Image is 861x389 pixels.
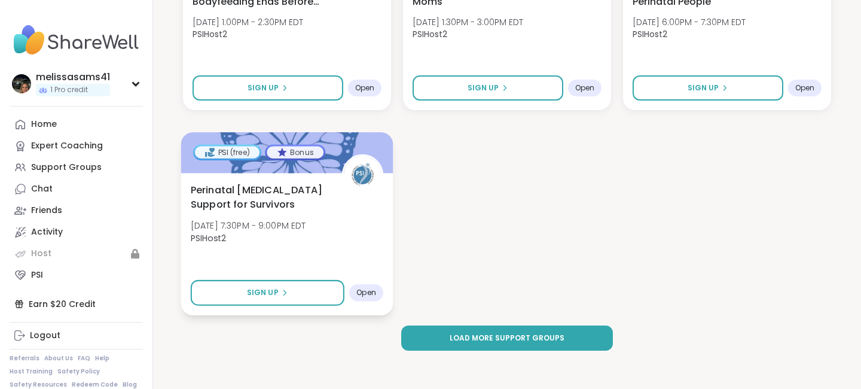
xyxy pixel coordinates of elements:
[12,74,31,93] img: melissasams41
[31,162,102,174] div: Support Groups
[193,75,343,101] button: Sign Up
[193,28,227,40] b: PSIHost2
[468,83,499,93] span: Sign Up
[633,16,746,28] span: [DATE] 6:00PM - 7:30PM EDT
[191,220,306,232] span: [DATE] 7:30PM - 9:00PM EDT
[248,83,279,93] span: Sign Up
[57,367,100,376] a: Safety Policy
[413,16,523,28] span: [DATE] 1:30PM - 3:00PM EDT
[633,28,667,40] b: PSIHost2
[31,205,62,217] div: Friends
[795,83,814,93] span: Open
[401,326,612,351] button: Load more support groups
[191,183,329,212] span: Perinatal [MEDICAL_DATA] Support for Survivors
[31,269,43,281] div: PSI
[10,114,143,135] a: Home
[72,381,118,389] a: Redeem Code
[10,200,143,221] a: Friends
[10,381,67,389] a: Safety Resources
[31,140,103,152] div: Expert Coaching
[36,71,110,84] div: melissasams41
[195,146,259,158] div: PSI (free)
[191,280,344,306] button: Sign Up
[267,146,323,158] div: Bonus
[10,354,39,363] a: Referrals
[344,156,381,194] img: PSIHost2
[31,183,53,195] div: Chat
[95,354,109,363] a: Help
[10,325,143,347] a: Logout
[31,226,63,238] div: Activity
[10,243,143,265] a: Host
[688,83,719,93] span: Sign Up
[10,178,143,200] a: Chat
[355,83,374,93] span: Open
[30,330,60,342] div: Logout
[31,118,57,130] div: Home
[78,354,90,363] a: FAQ
[413,75,563,101] button: Sign Up
[193,16,303,28] span: [DATE] 1:00PM - 2:30PM EDT
[10,135,143,157] a: Expert Coaching
[450,333,564,344] span: Load more support groups
[10,221,143,243] a: Activity
[31,248,51,260] div: Host
[50,85,88,95] span: 1 Pro credit
[10,293,143,315] div: Earn $20 Credit
[10,157,143,178] a: Support Groups
[575,83,594,93] span: Open
[123,381,137,389] a: Blog
[44,354,73,363] a: About Us
[10,265,143,286] a: PSI
[413,28,447,40] b: PSIHost2
[191,232,226,244] b: PSIHost2
[633,75,783,101] button: Sign Up
[247,287,279,298] span: Sign Up
[356,288,376,297] span: Open
[10,19,143,61] img: ShareWell Nav Logo
[10,367,53,376] a: Host Training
